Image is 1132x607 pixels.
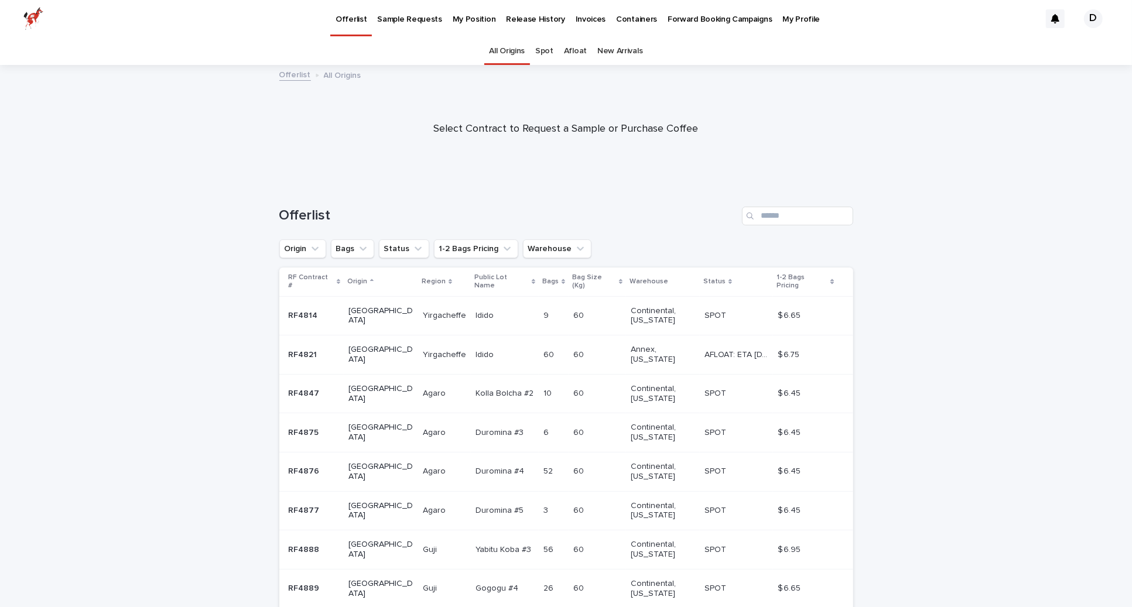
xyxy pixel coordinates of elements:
p: 6 [543,426,551,438]
p: 26 [543,581,556,594]
tr: RF4875RF4875 [GEOGRAPHIC_DATA]AgaroAgaro Duromina #3Duromina #3 66 6060 Continental, [US_STATE] S... [279,413,853,452]
p: Duromina #3 [476,426,526,438]
p: Bags [542,275,559,288]
p: SPOT [704,386,729,399]
p: [GEOGRAPHIC_DATA] [348,462,413,482]
p: 60 [573,426,586,438]
p: RF4814 [289,308,320,321]
p: 56 [543,543,556,555]
p: $ 6.75 [778,348,802,360]
p: Idido [476,348,496,360]
p: 1-2 Bags Pricing [777,271,827,293]
p: [GEOGRAPHIC_DATA] [348,423,413,443]
p: Idido [476,308,496,321]
p: SPOT [704,308,729,321]
button: Status [379,239,429,258]
a: Spot [535,37,553,65]
p: $ 6.95 [778,543,803,555]
tr: RF4888RF4888 [GEOGRAPHIC_DATA]GujiGuji Yabitu Koba #3Yabitu Koba #3 5656 6060 Continental, [US_ST... [279,530,853,570]
p: Guji [423,581,439,594]
p: [GEOGRAPHIC_DATA] [348,345,413,365]
p: SPOT [704,503,729,516]
p: Agaro [423,464,448,476]
p: [GEOGRAPHIC_DATA] [348,579,413,599]
p: Warehouse [630,275,668,288]
p: $ 6.45 [778,464,803,476]
p: RF4888 [289,543,322,555]
tr: RF4877RF4877 [GEOGRAPHIC_DATA]AgaroAgaro Duromina #5Duromina #5 33 6060 Continental, [US_STATE] S... [279,491,853,530]
p: Guji [423,543,439,555]
p: Select Contract to Request a Sample or Purchase Coffee [332,123,801,136]
p: $ 6.45 [778,503,803,516]
p: RF Contract # [289,271,334,293]
tr: RF4876RF4876 [GEOGRAPHIC_DATA]AgaroAgaro Duromina #4Duromina #4 5252 6060 Continental, [US_STATE]... [279,452,853,491]
p: RF4847 [289,386,322,399]
p: 9 [543,308,551,321]
p: RF4875 [289,426,322,438]
p: $ 6.45 [778,426,803,438]
p: Duromina #5 [476,503,526,516]
p: 60 [573,308,586,321]
p: $ 6.65 [778,308,803,321]
p: 60 [543,348,556,360]
tr: RF4821RF4821 [GEOGRAPHIC_DATA]YirgacheffeYirgacheffe IdidoIdido 6060 6060 Annex, [US_STATE] AFLOA... [279,335,853,375]
p: Gogogu #4 [476,581,521,594]
p: $ 6.45 [778,386,803,399]
button: Bags [331,239,374,258]
p: 60 [573,386,586,399]
p: Region [422,275,446,288]
p: SPOT [704,543,729,555]
p: [GEOGRAPHIC_DATA] [348,501,413,521]
tr: RF4814RF4814 [GEOGRAPHIC_DATA]YirgacheffeYirgacheffe IdidoIdido 99 6060 Continental, [US_STATE] S... [279,296,853,335]
a: Offerlist [279,67,311,81]
p: RF4877 [289,503,322,516]
p: Duromina #4 [476,464,526,476]
p: Agaro [423,503,448,516]
p: RF4821 [289,348,320,360]
tr: RF4847RF4847 [GEOGRAPHIC_DATA]AgaroAgaro Kolla Bolcha #2Kolla Bolcha #2 1010 6060 Continental, [U... [279,374,853,413]
img: zttTXibQQrCfv9chImQE [23,7,43,30]
p: $ 6.65 [778,581,803,594]
a: New Arrivals [597,37,642,65]
p: Origin [347,275,367,288]
p: Yirgacheffe [423,308,468,321]
p: Agaro [423,386,448,399]
p: Kolla Bolcha #2 [476,386,536,399]
a: Afloat [564,37,587,65]
p: 60 [573,503,586,516]
p: RF4889 [289,581,322,594]
p: RF4876 [289,464,322,476]
p: 60 [573,464,586,476]
p: 10 [543,386,554,399]
div: D [1084,9,1103,28]
p: 60 [573,543,586,555]
p: Public Lot Name [474,271,529,293]
p: [GEOGRAPHIC_DATA] [348,540,413,560]
p: SPOT [704,464,729,476]
p: Yirgacheffe [423,348,468,360]
p: AFLOAT: ETA 09-27-2025 [704,348,771,360]
p: 60 [573,348,586,360]
p: 60 [573,581,586,594]
p: SPOT [704,426,729,438]
p: SPOT [704,581,729,594]
button: Warehouse [523,239,591,258]
p: [GEOGRAPHIC_DATA] [348,384,413,404]
p: 52 [543,464,555,476]
p: Yabitu Koba #3 [476,543,533,555]
p: Status [703,275,726,288]
h1: Offerlist [279,207,737,224]
button: 1-2 Bags Pricing [434,239,518,258]
input: Search [742,207,853,225]
a: All Origins [490,37,525,65]
p: 3 [543,503,550,516]
p: Agaro [423,426,448,438]
p: [GEOGRAPHIC_DATA] [348,306,413,326]
button: Origin [279,239,326,258]
p: Bag Size (Kg) [572,271,615,293]
p: All Origins [324,68,361,81]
